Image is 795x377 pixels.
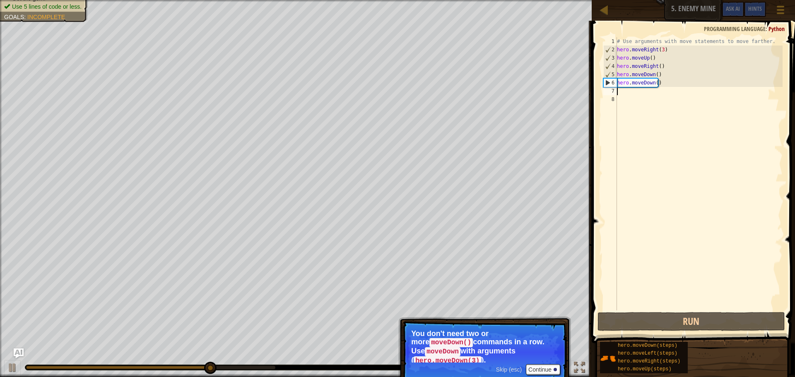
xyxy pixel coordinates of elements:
li: Use 5 lines of code or less. [4,2,82,11]
div: 6 [604,79,617,87]
span: Use 5 lines of code or less. [12,3,82,10]
span: hero.moveDown(steps) [618,343,677,348]
button: Show game menu [770,2,791,21]
div: 2 [604,46,617,54]
span: : [766,25,768,33]
button: Continue [526,364,560,375]
p: You don't need two or more commands in a row. Use with arguments ( ). [411,329,558,363]
span: Hints [748,5,762,12]
span: Programming language [704,25,766,33]
div: 5 [604,70,617,79]
span: : [24,14,27,20]
span: Ask AI [726,5,740,12]
div: 4 [604,62,617,70]
code: hero.moveDown(3) [414,356,481,365]
span: hero.moveUp(steps) [618,366,672,372]
code: moveDown() [429,338,473,347]
div: 7 [603,87,617,95]
span: hero.moveLeft(steps) [618,351,677,356]
span: hero.moveRight(steps) [618,358,680,364]
span: Incomplete [27,14,65,20]
span: Python [768,25,785,33]
div: 3 [604,54,617,62]
button: Run [597,312,785,331]
button: Ask AI [14,348,24,358]
img: portrait.png [600,351,616,366]
button: Ask AI [722,2,744,17]
div: 1 [603,37,617,46]
span: Skip (esc) [496,366,522,373]
code: moveDown [425,347,460,356]
span: Goals [4,14,24,20]
div: 8 [603,95,617,103]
